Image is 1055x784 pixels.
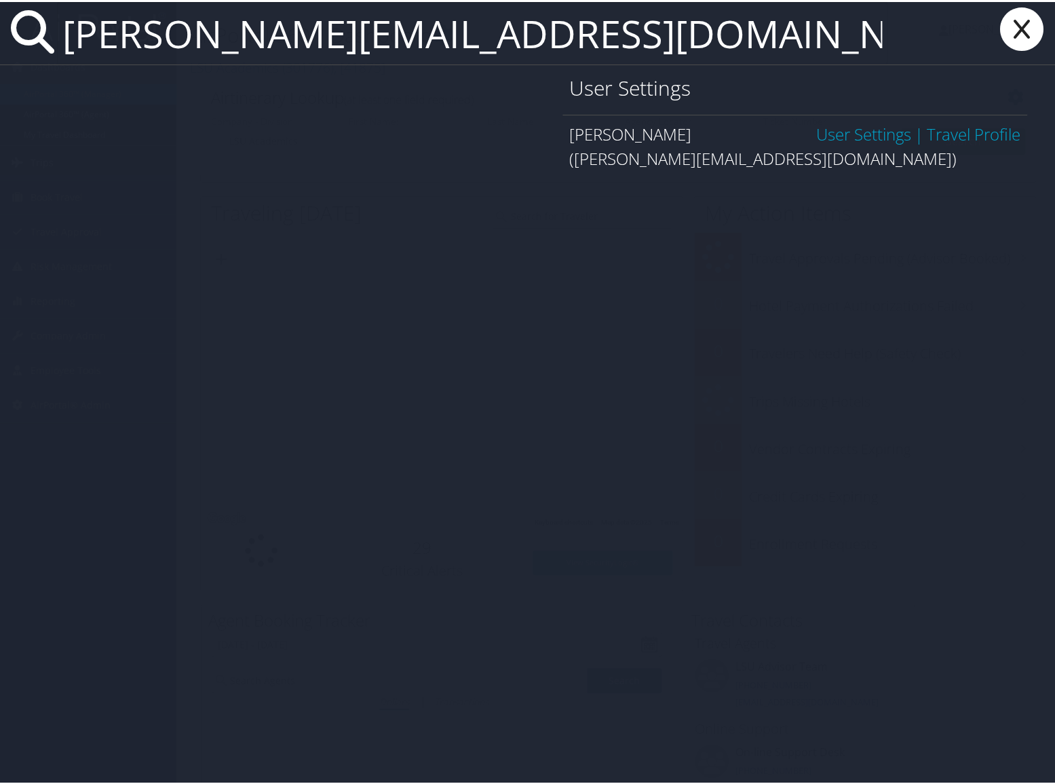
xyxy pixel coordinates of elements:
[569,145,1020,169] div: ([PERSON_NAME][EMAIL_ADDRESS][DOMAIN_NAME])
[816,121,911,143] a: User Settings
[927,121,1020,143] a: View OBT Profile
[569,72,1020,100] h1: User Settings
[911,121,927,143] span: |
[569,121,691,143] span: [PERSON_NAME]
